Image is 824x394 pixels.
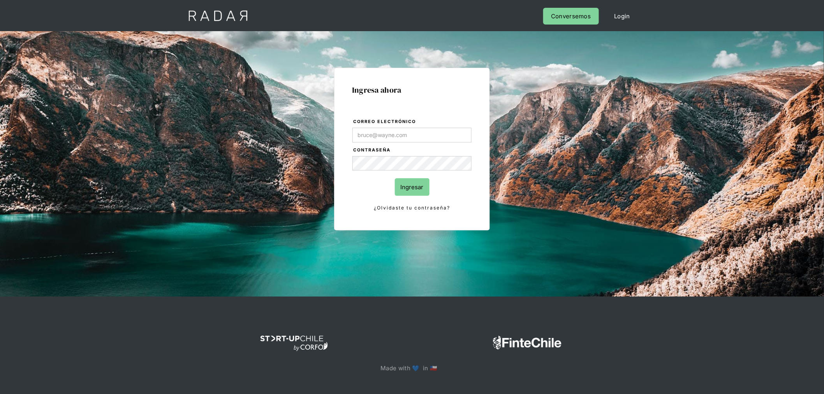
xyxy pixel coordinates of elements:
[380,363,443,373] p: Made with 💙 in 🇨🇱
[352,204,472,212] a: ¿Olvidaste tu contraseña?
[353,118,472,126] label: Correo electrónico
[607,8,638,25] a: Login
[543,8,599,25] a: Conversemos
[352,86,472,94] h1: Ingresa ahora
[353,146,472,154] label: Contraseña
[395,178,430,196] input: Ingresar
[352,128,472,142] input: bruce@wayne.com
[352,118,472,213] form: Login Form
